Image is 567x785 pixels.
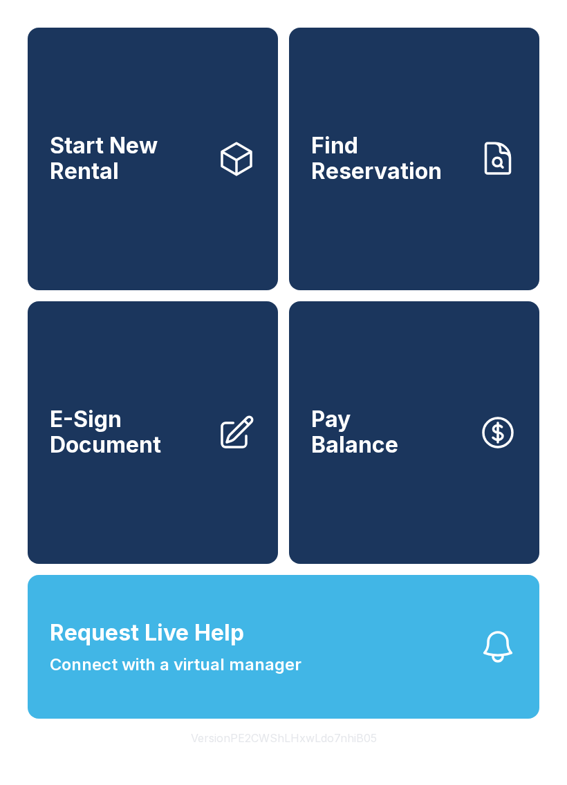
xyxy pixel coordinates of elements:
button: Request Live HelpConnect with a virtual manager [28,575,539,719]
span: Start New Rental [50,133,206,184]
a: Find Reservation [289,28,539,290]
span: Request Live Help [50,616,244,650]
a: PayBalance [289,301,539,564]
a: Start New Rental [28,28,278,290]
button: VersionPE2CWShLHxwLdo7nhiB05 [180,719,388,757]
span: E-Sign Document [50,407,206,457]
span: Connect with a virtual manager [50,652,301,677]
span: Pay Balance [311,407,398,457]
span: Find Reservation [311,133,467,184]
a: E-Sign Document [28,301,278,564]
